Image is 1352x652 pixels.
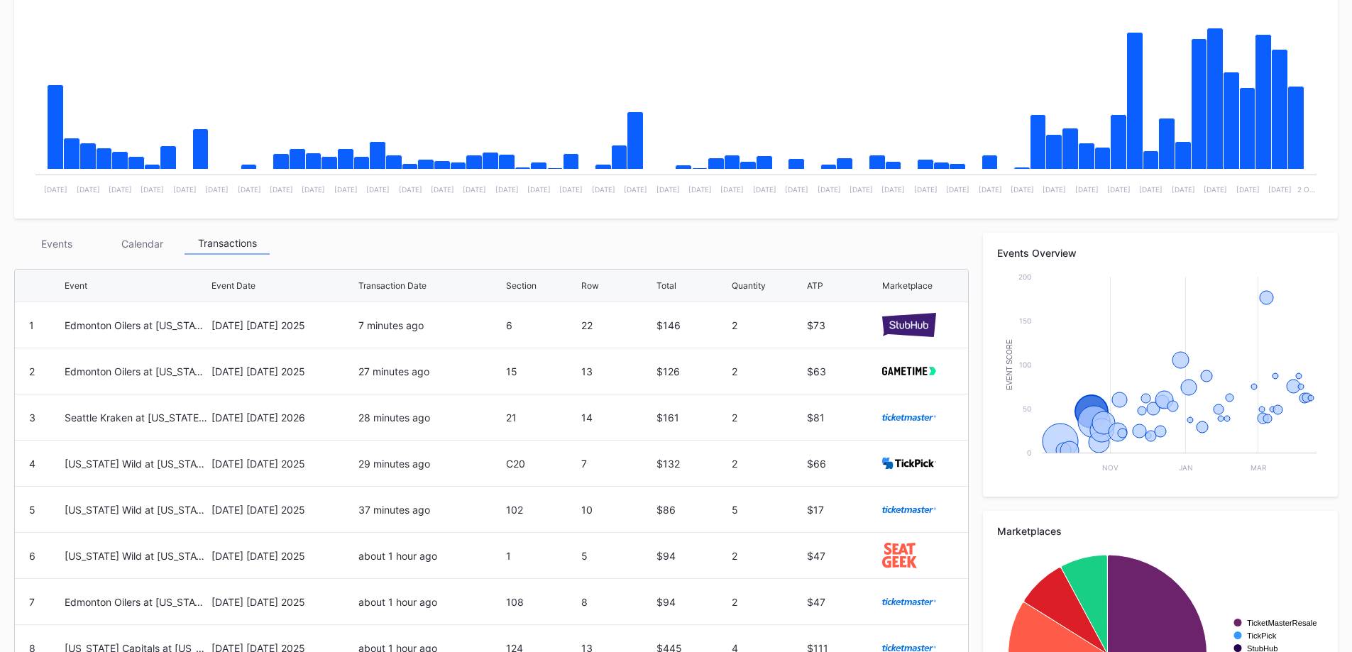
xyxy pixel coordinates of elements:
div: $161 [656,411,728,424]
text: [DATE] [334,185,358,194]
div: Event [65,280,87,291]
text: [DATE] [238,185,261,194]
text: [DATE] [302,185,325,194]
text: 0 [1027,448,1031,457]
div: 5 [581,550,653,562]
text: [DATE] [818,185,841,194]
text: [DATE] [946,185,969,194]
text: [DATE] [720,185,744,194]
img: seatGeek.svg [882,543,917,568]
div: 6 [29,550,35,562]
div: ATP [807,280,823,291]
text: [DATE] [399,185,422,194]
text: [DATE] [850,185,873,194]
div: Transactions [185,233,270,255]
text: [DATE] [463,185,486,194]
div: 28 minutes ago [358,411,502,424]
text: [DATE] [979,185,1002,194]
text: [DATE] [44,185,67,194]
div: [DATE] [DATE] 2025 [211,365,355,377]
div: 10 [581,504,653,516]
div: [DATE] [DATE] 2025 [211,550,355,562]
text: [DATE] [1075,185,1099,194]
div: Edmonton Oilers at [US_STATE] Devils [65,365,208,377]
text: TicketMasterResale [1247,619,1317,627]
text: [DATE] [270,185,293,194]
text: 200 [1018,272,1031,281]
img: stubHub.svg [882,313,936,337]
div: $47 [807,596,879,608]
text: Mar [1251,463,1267,472]
text: [DATE] [173,185,197,194]
div: [DATE] [DATE] 2025 [211,596,355,608]
div: about 1 hour ago [358,550,502,562]
div: 37 minutes ago [358,504,502,516]
text: [DATE] [559,185,583,194]
div: [US_STATE] Wild at [US_STATE] Devils [65,458,208,470]
text: [DATE] [77,185,100,194]
div: 5 [29,504,35,516]
text: [DATE] [1172,185,1195,194]
text: [DATE] [1043,185,1066,194]
div: Event Date [211,280,255,291]
div: 2 [732,458,803,470]
text: [DATE] [785,185,808,194]
div: 27 minutes ago [358,365,502,377]
div: 15 [506,365,578,377]
div: Total [656,280,676,291]
div: $47 [807,550,879,562]
text: [DATE] [366,185,390,194]
img: gametime.svg [882,367,936,375]
div: Transaction Date [358,280,427,291]
div: 5 [732,504,803,516]
div: Events Overview [997,247,1324,259]
div: $66 [807,458,879,470]
div: Edmonton Oilers at [US_STATE] Devils [65,596,208,608]
div: 2 [732,596,803,608]
text: [DATE] [624,185,647,194]
div: Section [506,280,537,291]
svg: Chart title [997,270,1324,482]
div: Marketplaces [997,525,1324,537]
div: [DATE] [DATE] 2025 [211,458,355,470]
text: 2 O… [1297,185,1315,194]
text: [DATE] [205,185,229,194]
div: 2 [732,411,803,424]
div: Row [581,280,599,291]
img: ticketmaster.svg [882,414,936,421]
div: 108 [506,596,578,608]
text: [DATE] [495,185,519,194]
div: [DATE] [DATE] 2026 [211,411,355,424]
text: [DATE] [431,185,454,194]
img: ticketmaster.svg [882,506,936,513]
div: Calendar [99,233,185,255]
text: [DATE] [688,185,712,194]
text: [DATE] [1204,185,1227,194]
div: 1 [506,550,578,562]
div: about 1 hour ago [358,596,502,608]
text: [DATE] [1139,185,1163,194]
div: [DATE] [DATE] 2025 [211,319,355,331]
div: 2 [732,319,803,331]
div: 3 [29,411,35,424]
div: [US_STATE] Wild at [US_STATE] Devils [65,550,208,562]
div: 2 [732,550,803,562]
div: Marketplace [882,280,933,291]
div: 21 [506,411,578,424]
div: 102 [506,504,578,516]
img: ticketmaster.svg [882,644,936,651]
text: [DATE] [753,185,776,194]
text: Nov [1102,463,1119,472]
div: 14 [581,411,653,424]
text: [DATE] [1107,185,1131,194]
div: $81 [807,411,879,424]
div: 6 [506,319,578,331]
div: $126 [656,365,728,377]
div: 13 [581,365,653,377]
div: 7 [581,458,653,470]
text: Jan [1179,463,1193,472]
text: 150 [1019,316,1031,325]
div: Quantity [732,280,766,291]
div: 4 [29,458,35,470]
div: Edmonton Oilers at [US_STATE] Devils [65,319,208,331]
